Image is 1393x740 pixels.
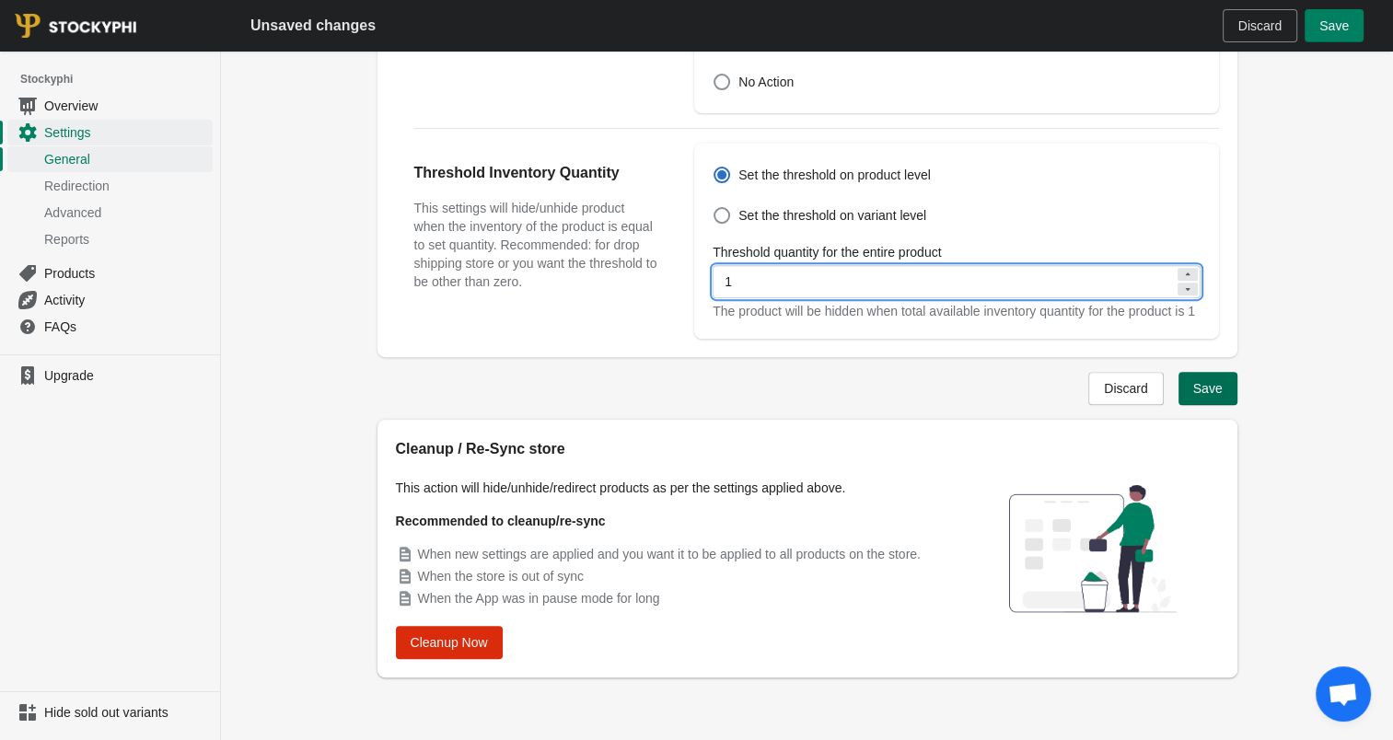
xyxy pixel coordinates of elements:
span: Hide sold out variants [44,703,209,722]
span: Reports [44,230,209,249]
span: Activity [44,291,209,309]
span: Advanced [44,203,209,222]
a: Settings [7,119,213,145]
span: Redirection [44,177,209,195]
p: This action will hide/unhide/redirect products as per the settings applied above. [396,479,948,497]
a: Hide sold out variants [7,700,213,725]
a: General [7,145,213,172]
button: Save [1178,372,1237,405]
span: General [44,150,209,168]
a: Upgrade [7,363,213,388]
a: Open chat [1316,666,1371,722]
span: Settings [44,123,209,142]
a: Reports [7,225,213,252]
span: Save [1193,381,1223,396]
span: Set the threshold on product level [738,166,931,184]
button: Discard [1088,372,1163,405]
span: When the App was in pause mode for long [418,591,660,606]
button: Save [1305,9,1364,42]
a: Products [7,260,213,286]
h3: This settings will hide/unhide product when the inventory of the product is equal to set quantity... [414,199,658,291]
label: Threshold quantity for the entire product [713,243,941,261]
div: The product will be hidden when total available inventory quantity for the product is 1 [713,302,1200,320]
span: Save [1319,18,1349,33]
span: Set the threshold on variant level [738,206,926,225]
span: Overview [44,97,209,115]
a: FAQs [7,313,213,340]
span: Products [44,264,209,283]
span: Stockyphi [20,70,220,88]
button: Cleanup Now [396,626,503,659]
span: Discard [1104,381,1147,396]
a: Activity [7,286,213,313]
span: When the store is out of sync [418,569,585,584]
span: No Action [738,73,794,91]
span: Upgrade [44,366,209,385]
button: Discard [1223,9,1297,42]
h2: Threshold Inventory Quantity [414,162,658,184]
strong: Recommended to cleanup/re-sync [396,514,606,528]
a: Overview [7,92,213,119]
a: Advanced [7,199,213,225]
h2: Cleanup / Re-Sync store [396,438,948,460]
h2: Unsaved changes [250,15,376,37]
span: Cleanup Now [411,635,488,650]
span: Discard [1238,18,1282,33]
span: When new settings are applied and you want it to be applied to all products on the store. [418,547,921,561]
span: FAQs [44,318,209,336]
a: Redirection [7,172,213,199]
